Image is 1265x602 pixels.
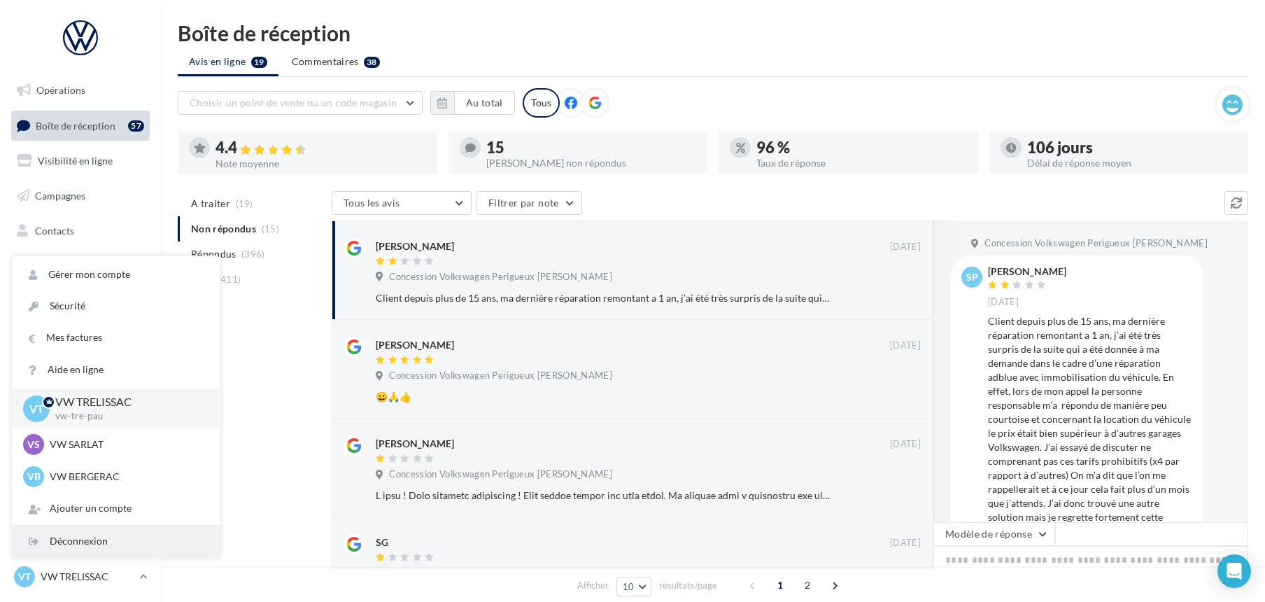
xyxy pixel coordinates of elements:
button: Au total [430,91,515,115]
span: [DATE] [890,241,921,253]
div: 😀🙏👍 [376,390,830,404]
div: 15 [486,140,697,155]
span: Concession Volkswagen Perigueux [PERSON_NAME] [389,468,612,481]
div: Délai de réponse moyen [1027,158,1238,168]
a: ASSETS PERSONNALISABLES [8,321,153,362]
div: Client depuis plus de 15 ans, ma dernière réparation remontant a 1 an, j’ai été très surpris de l... [988,314,1192,580]
div: Boîte de réception [178,22,1248,43]
span: [DATE] [890,438,921,451]
span: sp [966,270,978,284]
span: Commentaires [292,55,359,69]
span: Contacts [35,224,74,236]
div: [PERSON_NAME] [376,437,454,451]
button: Modèle de réponse [933,522,1055,546]
span: Choisir un point de vente ou un code magasin [190,97,397,108]
div: SG [376,535,388,549]
a: VT VW TRELISSAC [11,563,150,590]
a: Médiathèque [8,251,153,280]
p: VW TRELISSAC [41,570,134,584]
a: Sécurité [12,290,220,322]
span: [DATE] [890,537,921,549]
span: 10 [623,581,635,592]
span: [DATE] [988,296,1019,309]
div: 38 [364,57,380,68]
span: Opérations [36,84,85,96]
span: Concession Volkswagen Perigueux [PERSON_NAME] [389,370,612,382]
span: A traiter [191,197,230,211]
span: Répondus [191,247,236,261]
div: Open Intercom Messenger [1217,554,1251,588]
span: Visibilité en ligne [38,155,113,167]
a: Opérations [8,76,153,105]
div: Ajouter un compte [12,493,220,524]
span: VT [18,570,31,584]
span: Concession Volkswagen Perigueux [PERSON_NAME] [389,271,612,283]
div: 96 % [756,140,967,155]
div: Tous [523,88,560,118]
a: Mes factures [12,322,220,353]
button: Filtrer par note [476,191,582,215]
span: 2 [796,574,819,596]
div: 106 jours [1027,140,1238,155]
p: vw-tre-pau [55,410,198,423]
a: Campagnes [8,181,153,211]
span: (411) [218,274,241,285]
span: (19) [236,198,253,209]
span: (396) [241,248,265,260]
div: [PERSON_NAME] [376,338,454,352]
span: Boîte de réception [36,119,115,131]
a: Aide en ligne [12,354,220,386]
div: [PERSON_NAME] non répondus [486,158,697,168]
span: Concession Volkswagen Perigueux [PERSON_NAME] [984,237,1208,250]
button: Au total [454,91,515,115]
button: Tous les avis [332,191,472,215]
a: Boîte de réception57 [8,111,153,141]
div: L ipsu ! Dolo sitametc adipiscing ! Elit seddoe tempor inc utla etdol. Ma aliquae admi v quisnost... [376,489,830,503]
a: Contacts [8,216,153,246]
div: 4.4 [215,140,426,156]
div: [PERSON_NAME] [988,267,1066,276]
button: 10 [616,577,652,596]
span: Tous les avis [344,197,400,209]
button: Choisir un point de vente ou un code magasin [178,91,423,115]
span: Concession Volkswagen Perigueux [PERSON_NAME] [389,567,612,580]
span: 1 [769,574,791,596]
a: Visibilité en ligne [8,146,153,176]
p: VW TRELISSAC [55,394,198,410]
p: VW BERGERAC [50,470,204,484]
a: Calendrier [8,286,153,315]
div: Client depuis plus de 15 ans, ma dernière réparation remontant a 1 an, j’ai été très surpris de l... [376,291,830,305]
div: [PERSON_NAME] [376,239,454,253]
span: Afficher [577,579,609,592]
div: Taux de réponse [756,158,967,168]
div: 57 [128,120,144,132]
span: VB [27,470,41,484]
span: VT [29,400,44,416]
a: Gérer mon compte [12,259,220,290]
span: VS [27,437,40,451]
p: VW SARLAT [50,437,204,451]
div: Déconnexion [12,526,220,557]
span: résultats/page [659,579,717,592]
span: [DATE] [890,339,921,352]
span: Campagnes [35,190,85,202]
div: Note moyenne [215,159,426,169]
